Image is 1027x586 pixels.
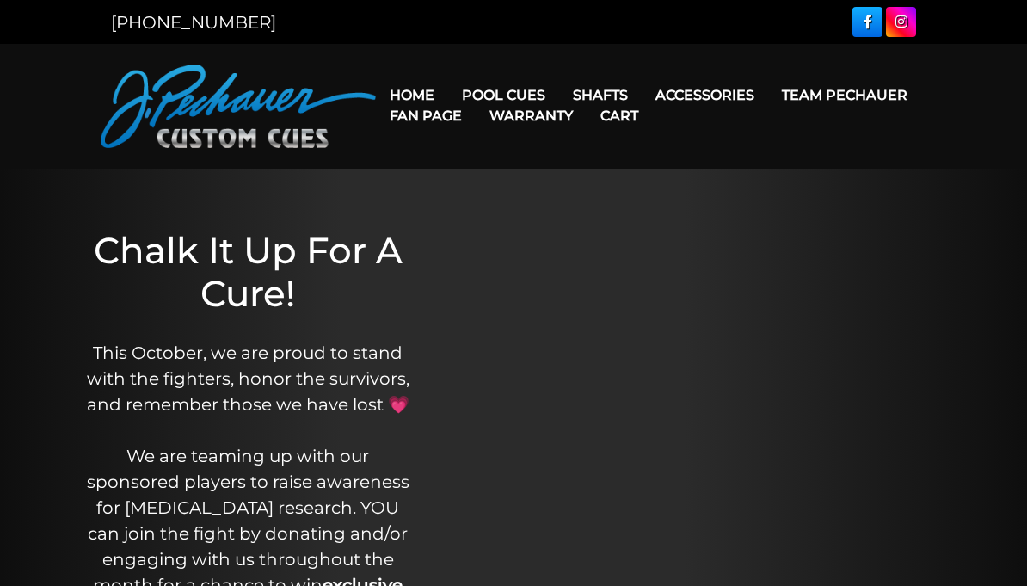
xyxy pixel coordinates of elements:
[101,65,376,148] img: Pechauer Custom Cues
[476,94,587,138] a: Warranty
[587,94,652,138] a: Cart
[642,73,768,117] a: Accessories
[559,73,642,117] a: Shafts
[86,229,411,316] h1: Chalk It Up For A Cure!
[111,12,276,33] a: [PHONE_NUMBER]
[376,73,448,117] a: Home
[768,73,921,117] a: Team Pechauer
[448,73,559,117] a: Pool Cues
[376,94,476,138] a: Fan Page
